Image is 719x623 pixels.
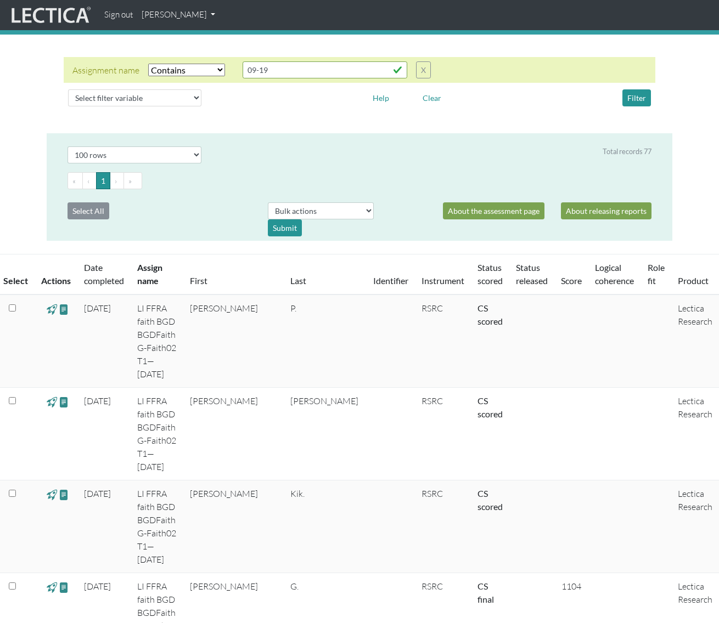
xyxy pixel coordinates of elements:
td: RSRC [415,388,471,480]
span: view [47,488,57,501]
a: Status released [516,262,548,286]
a: Role fit [648,262,665,286]
button: X [416,61,431,78]
span: view [59,488,69,501]
a: Completed = assessment has been completed; CS scored = assessment has been CLAS scored; LS scored... [478,395,503,419]
span: view [47,395,57,408]
span: view [59,395,69,408]
a: Completed = assessment has been completed; CS scored = assessment has been CLAS scored; LS scored... [478,488,503,512]
button: Select All [68,202,109,219]
a: Logical coherence [595,262,634,286]
a: First [190,275,207,286]
div: Total records 77 [603,146,651,157]
button: Filter [622,89,651,106]
td: [DATE] [77,294,131,388]
img: lecticalive [9,5,91,26]
a: Instrument [422,275,464,286]
button: Clear [418,89,446,106]
span: 1104 [561,581,581,592]
td: [PERSON_NAME] [183,480,284,573]
td: LI FFRA faith BGD BGDFaith G-Faith02 T1—[DATE] [131,388,183,480]
a: Score [561,275,582,286]
a: Completed = assessment has been completed; CS scored = assessment has been CLAS scored; LS scored... [478,581,494,604]
a: Product [678,275,709,286]
a: About releasing reports [561,202,651,219]
th: Actions [35,254,77,295]
td: Lectica Research [671,388,719,480]
td: LI FFRA faith BGD BGDFaith G-Faith02 T1—[DATE] [131,480,183,573]
div: Submit [268,219,302,236]
td: Lectica Research [671,480,719,573]
td: Kik. [284,480,367,573]
span: view [59,581,69,593]
a: Identifier [373,275,408,286]
a: Sign out [100,4,137,26]
td: [PERSON_NAME] [183,388,284,480]
td: P. [284,294,367,388]
a: [PERSON_NAME] [137,4,220,26]
button: Go to page 1 [96,172,110,189]
td: [PERSON_NAME] [183,294,284,388]
a: About the assessment page [443,202,544,219]
th: Assign name [131,254,183,295]
button: Help [368,89,394,106]
a: Completed = assessment has been completed; CS scored = assessment has been CLAS scored; LS scored... [478,303,503,326]
a: Status scored [478,262,503,286]
a: Date completed [84,262,124,286]
div: Assignment name [72,64,139,77]
td: LI FFRA faith BGD BGDFaith G-Faith02 T1—[DATE] [131,294,183,388]
td: RSRC [415,480,471,573]
span: view [59,303,69,315]
span: view [47,581,57,593]
a: Last [290,275,306,286]
td: RSRC [415,294,471,388]
ul: Pagination [68,172,651,189]
a: Help [368,92,394,102]
span: view [47,303,57,315]
td: [DATE] [77,388,131,480]
td: Lectica Research [671,294,719,388]
td: [DATE] [77,480,131,573]
td: [PERSON_NAME] [284,388,367,480]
